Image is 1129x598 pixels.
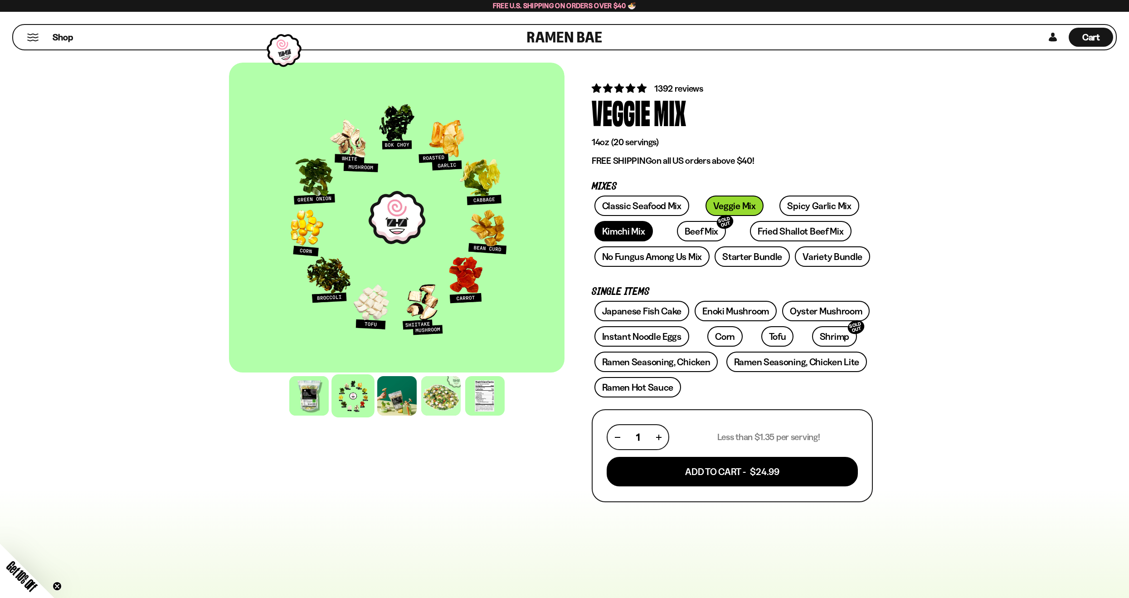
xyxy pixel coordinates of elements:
a: Tofu [761,326,794,347]
p: Less than $1.35 per serving! [717,431,820,443]
span: 1 [636,431,640,443]
div: Mix [654,95,686,129]
span: Shop [53,31,73,44]
p: Mixes [592,182,873,191]
p: on all US orders above $40! [592,155,873,167]
a: Kimchi Mix [594,221,653,241]
a: Ramen Seasoning, Chicken [594,352,718,372]
a: ShrimpSOLD OUT [812,326,857,347]
span: 1392 reviews [654,83,703,94]
a: Starter Bundle [715,246,790,267]
div: SOLD OUT [846,319,866,336]
span: Free U.S. Shipping on Orders over $40 🍜 [493,1,637,10]
p: Single Items [592,288,873,296]
span: Get 10% Off [4,559,39,594]
button: Close teaser [53,582,62,591]
a: Variety Bundle [795,246,870,267]
a: Japanese Fish Cake [594,301,690,321]
a: Corn [707,326,743,347]
a: Spicy Garlic Mix [779,196,859,216]
div: SOLD OUT [715,213,735,231]
a: Classic Seafood Mix [594,196,689,216]
div: Veggie [592,95,650,129]
a: Instant Noodle Eggs [594,326,689,347]
a: Ramen Hot Sauce [594,377,681,397]
a: Cart [1069,25,1113,49]
a: Enoki Mushroom [695,301,777,321]
a: No Fungus Among Us Mix [594,246,710,267]
a: Fried Shallot Beef Mix [750,221,851,241]
a: Ramen Seasoning, Chicken Lite [726,352,867,372]
span: Cart [1082,32,1100,43]
a: Beef MixSOLD OUT [677,221,726,241]
button: Mobile Menu Trigger [27,34,39,41]
button: Add To Cart - $24.99 [607,457,858,486]
a: Shop [53,28,73,47]
p: 14oz (20 servings) [592,137,873,148]
span: 4.76 stars [592,83,648,94]
a: Oyster Mushroom [782,301,870,321]
strong: FREE SHIPPING [592,155,652,166]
